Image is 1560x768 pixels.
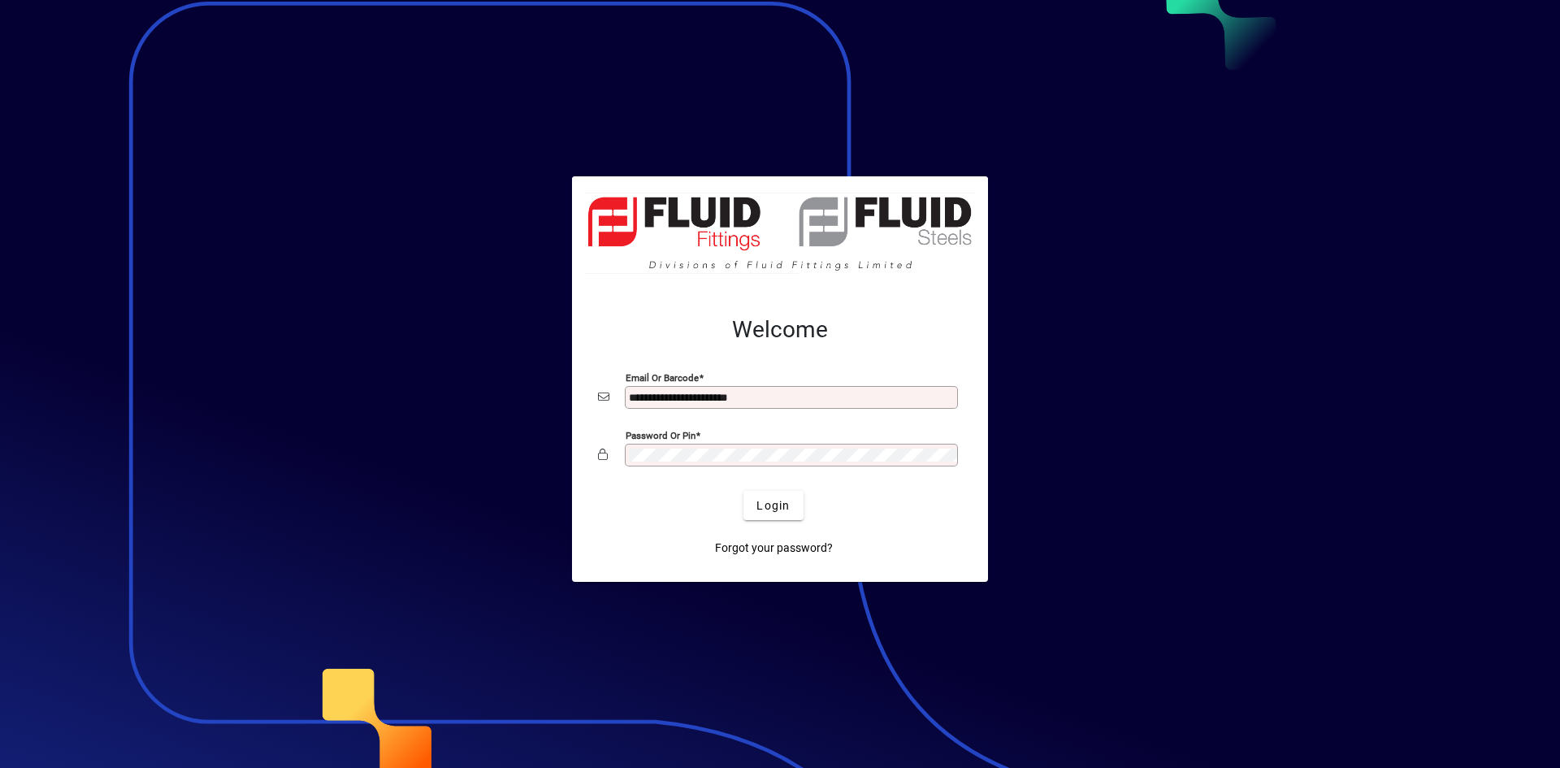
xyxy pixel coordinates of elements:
mat-label: Password or Pin [626,430,695,441]
span: Forgot your password? [715,540,833,557]
a: Forgot your password? [708,533,839,562]
button: Login [743,491,803,520]
h2: Welcome [598,316,962,344]
mat-label: Email or Barcode [626,372,699,384]
span: Login [756,497,790,514]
